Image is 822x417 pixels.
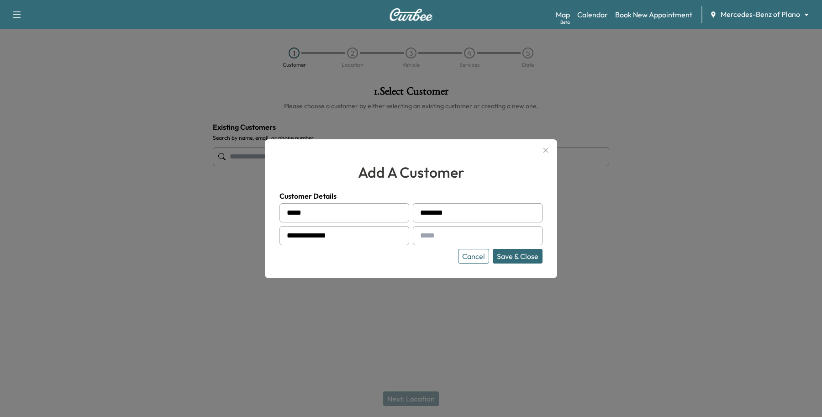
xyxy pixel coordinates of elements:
button: Save & Close [493,249,543,264]
img: Curbee Logo [389,8,433,21]
div: Beta [560,19,570,26]
a: Calendar [577,9,608,20]
a: MapBeta [556,9,570,20]
h2: add a customer [279,161,543,183]
button: Cancel [458,249,489,264]
h4: Customer Details [279,190,543,201]
span: Mercedes-Benz of Plano [721,9,800,20]
a: Book New Appointment [615,9,692,20]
